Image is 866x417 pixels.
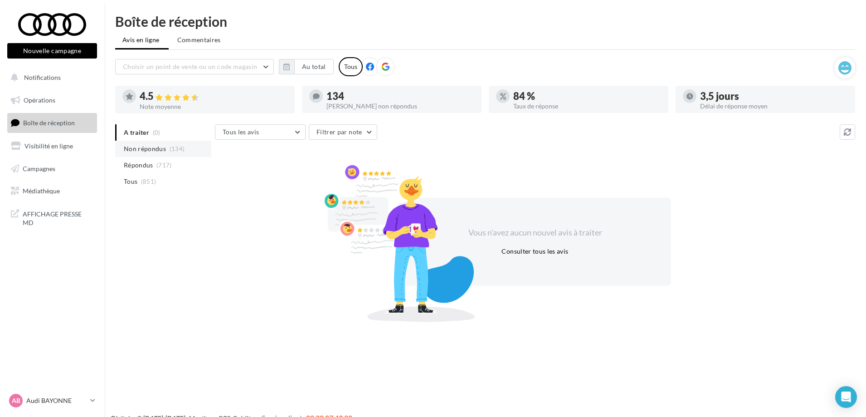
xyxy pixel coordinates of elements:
button: Notifications [5,68,95,87]
span: Choisir un point de vente ou un code magasin [123,63,257,70]
button: Au total [279,59,334,74]
div: Open Intercom Messenger [835,386,857,408]
div: 134 [326,91,474,101]
span: Répondus [124,161,153,170]
span: Tous les avis [223,128,259,136]
button: Consulter tous les avis [498,246,572,257]
p: Audi BAYONNE [26,396,87,405]
a: Boîte de réception [5,113,99,132]
div: [PERSON_NAME] non répondus [326,103,474,109]
button: Filtrer par note [309,124,377,140]
a: AFFICHAGE PRESSE MD [5,204,99,231]
span: Commentaires [177,35,221,44]
div: 84 % [513,91,661,101]
span: (134) [170,145,185,152]
span: Boîte de réception [23,119,75,127]
span: (717) [156,162,172,169]
span: Non répondus [124,144,166,153]
div: Boîte de réception [115,15,855,28]
div: 4.5 [140,91,287,102]
a: Médiathèque [5,182,99,201]
span: Visibilité en ligne [24,142,73,150]
div: Tous [339,57,363,76]
span: AFFICHAGE PRESSE MD [23,208,93,227]
a: Visibilité en ligne [5,137,99,156]
button: Tous les avis [215,124,306,140]
button: Choisir un point de vente ou un code magasin [115,59,274,74]
span: Tous [124,177,137,186]
span: Campagnes [23,164,55,172]
a: AB Audi BAYONNE [7,392,97,409]
span: Médiathèque [23,187,60,195]
span: Notifications [24,74,61,81]
span: AB [12,396,20,405]
div: Note moyenne [140,103,287,110]
button: Au total [294,59,334,74]
a: Opérations [5,91,99,110]
span: (851) [141,178,156,185]
a: Campagnes [5,159,99,178]
div: Vous n'avez aucun nouvel avis à traiter [457,227,613,239]
div: Taux de réponse [513,103,661,109]
span: Opérations [24,96,55,104]
div: 3,5 jours [700,91,848,101]
button: Nouvelle campagne [7,43,97,59]
div: Délai de réponse moyen [700,103,848,109]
